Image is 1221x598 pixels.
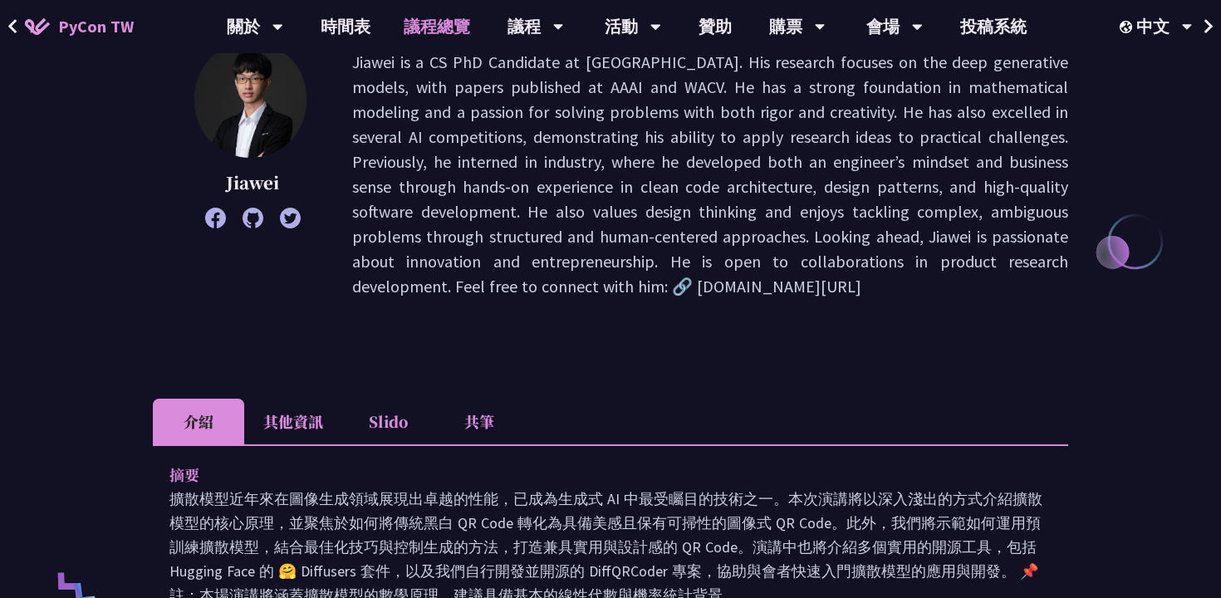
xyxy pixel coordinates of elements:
img: Home icon of PyCon TW 2025 [25,18,50,35]
li: Slido [342,399,434,444]
li: 共筆 [434,399,525,444]
p: Jiawei is a CS PhD Candidate at [GEOGRAPHIC_DATA]. His research focuses on the deep generative mo... [352,50,1068,299]
li: 介紹 [153,399,244,444]
img: Jiawei [194,42,306,158]
img: Locale Icon [1120,21,1136,33]
p: 摘要 [169,463,1018,487]
a: PyCon TW [8,6,150,47]
p: Jiawei [194,170,311,195]
li: 其他資訊 [244,399,342,444]
span: PyCon TW [58,14,134,39]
